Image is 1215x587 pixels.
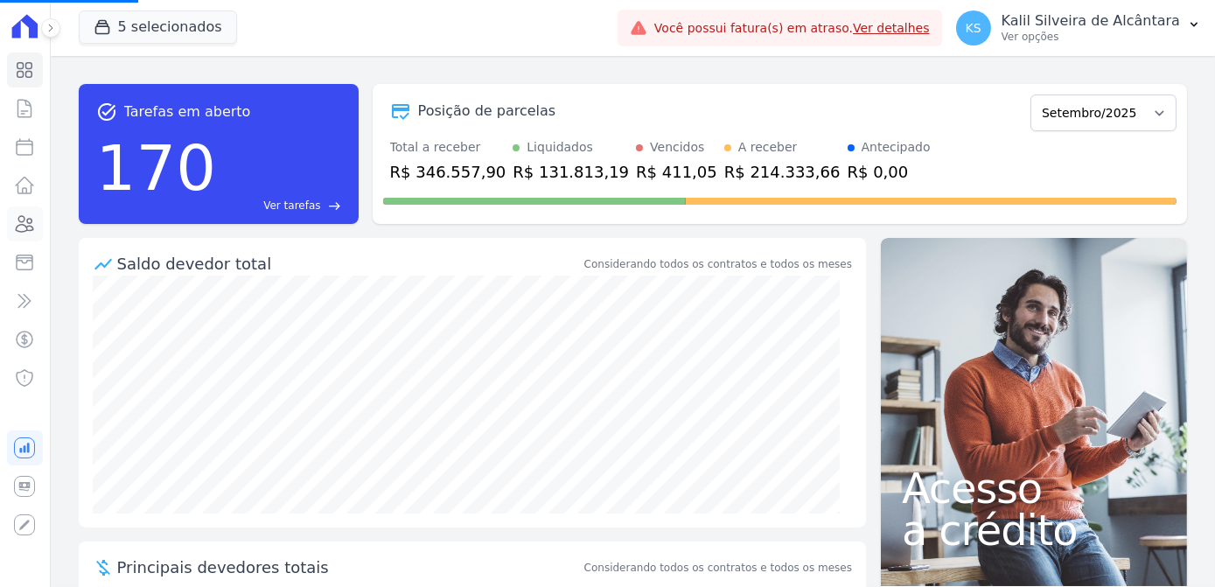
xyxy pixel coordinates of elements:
[223,198,341,213] a: Ver tarefas east
[650,138,704,157] div: Vencidos
[117,556,581,579] span: Principais devedores totais
[527,138,593,157] div: Liquidados
[1002,12,1180,30] p: Kalil Silveira de Alcântara
[328,199,341,213] span: east
[117,252,581,276] div: Saldo devedor total
[942,3,1215,52] button: KS Kalil Silveira de Alcântara Ver opções
[96,122,216,213] div: 170
[853,21,930,35] a: Ver detalhes
[654,19,930,38] span: Você possui fatura(s) em atraso.
[902,509,1166,551] span: a crédito
[724,160,841,184] div: R$ 214.333,66
[1002,30,1180,44] p: Ver opções
[584,256,852,272] div: Considerando todos os contratos e todos os meses
[862,138,931,157] div: Antecipado
[513,160,629,184] div: R$ 131.813,19
[124,101,251,122] span: Tarefas em aberto
[966,22,981,34] span: KS
[96,101,117,122] span: task_alt
[584,560,852,576] span: Considerando todos os contratos e todos os meses
[263,198,320,213] span: Ver tarefas
[738,138,798,157] div: A receber
[390,138,506,157] div: Total a receber
[418,101,556,122] div: Posição de parcelas
[390,160,506,184] div: R$ 346.557,90
[79,10,237,44] button: 5 selecionados
[848,160,931,184] div: R$ 0,00
[636,160,717,184] div: R$ 411,05
[902,467,1166,509] span: Acesso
